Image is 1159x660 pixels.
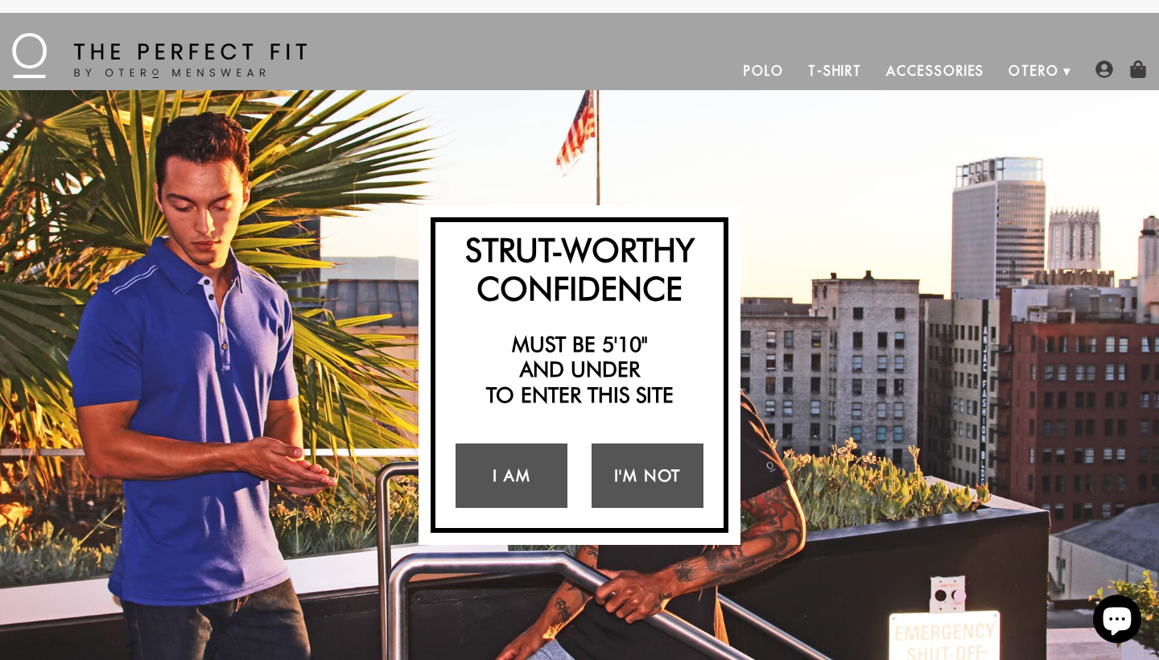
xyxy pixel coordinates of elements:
a: I Am [456,443,567,508]
a: Polo [732,52,796,90]
h2: Strut-Worthy Confidence [443,230,716,307]
a: Otero [996,52,1071,90]
img: shopping-bag-icon.png [1129,60,1147,78]
a: T-Shirt [796,52,874,90]
a: Accessories [874,52,996,90]
img: The Perfect Fit - by Otero Menswear - Logo [12,33,307,78]
img: user-account-icon.png [1095,60,1113,78]
h2: Must be 5'10" and under to enter this site [443,332,716,407]
inbox-online-store-chat: Shopify online store chat [1088,595,1146,647]
a: I'm Not [592,443,703,508]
